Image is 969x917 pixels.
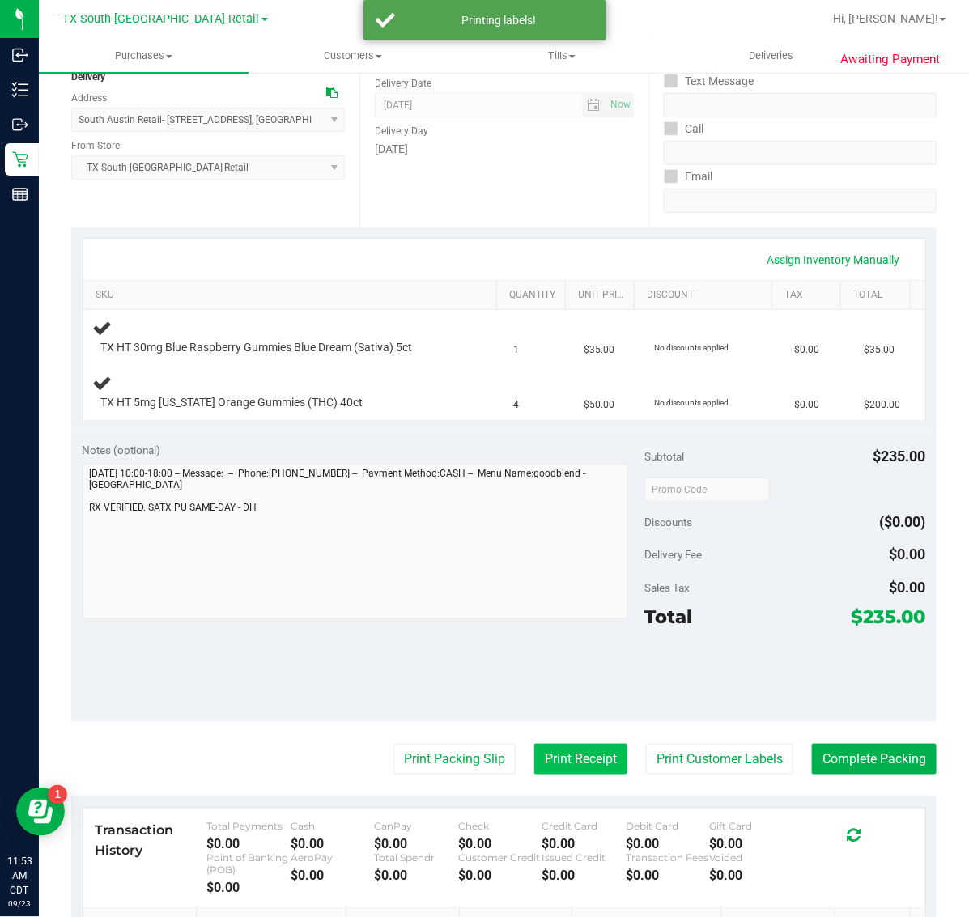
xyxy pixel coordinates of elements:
[39,39,249,73] a: Purchases
[626,852,710,864] div: Transaction Fees
[710,837,794,852] div: $0.00
[664,70,754,93] label: Text Message
[664,117,704,141] label: Call
[375,141,633,158] div: [DATE]
[39,49,249,63] span: Purchases
[644,507,692,537] span: Discounts
[667,39,877,73] a: Deliveries
[664,141,937,165] input: Format: (999) 999-9999
[375,124,428,138] label: Delivery Day
[291,837,375,852] div: $0.00
[873,448,926,465] span: $235.00
[644,605,692,628] span: Total
[404,12,594,28] div: Printing labels!
[249,39,458,73] a: Customers
[12,82,28,98] inline-svg: Inventory
[542,821,627,833] div: Credit Card
[710,821,794,833] div: Gift Card
[509,289,559,302] a: Quantity
[654,343,729,352] span: No discounts applied
[542,852,627,864] div: Issued Credit
[710,852,794,864] div: Voided
[12,151,28,168] inline-svg: Retail
[852,605,926,628] span: $235.00
[757,246,911,274] a: Assign Inventory Manually
[542,868,627,884] div: $0.00
[101,340,413,355] span: TX HT 30mg Blue Raspberry Gummies Blue Dream (Sativa) 5ct
[542,837,627,852] div: $0.00
[71,71,105,83] strong: Delivery
[375,852,459,864] div: Total Spendr
[458,821,542,833] div: Check
[710,868,794,884] div: $0.00
[785,289,835,302] a: Tax
[12,47,28,63] inline-svg: Inbound
[207,821,291,833] div: Total Payments
[326,84,338,101] div: Copy address to clipboard
[514,397,520,413] span: 4
[865,397,901,413] span: $200.00
[291,821,375,833] div: Cash
[584,397,614,413] span: $50.00
[812,744,937,775] button: Complete Packing
[375,837,459,852] div: $0.00
[458,868,542,884] div: $0.00
[375,821,459,833] div: CanPay
[457,39,667,73] a: Tills
[833,12,938,25] span: Hi, [PERSON_NAME]!
[101,395,363,410] span: TX HT 5mg [US_STATE] Orange Gummies (THC) 40ct
[393,744,516,775] button: Print Packing Slip
[291,868,375,884] div: $0.00
[890,579,926,596] span: $0.00
[249,49,457,63] span: Customers
[648,289,767,302] a: Discount
[664,165,713,189] label: Email
[7,898,32,910] p: 09/23
[207,852,291,877] div: Point of Banking (POB)
[291,852,375,864] div: AeroPay
[626,837,710,852] div: $0.00
[458,49,666,63] span: Tills
[458,852,542,864] div: Customer Credit
[96,289,491,302] a: SKU
[644,581,690,594] span: Sales Tax
[63,12,260,26] span: TX South-[GEOGRAPHIC_DATA] Retail
[579,289,628,302] a: Unit Price
[854,289,903,302] a: Total
[794,342,819,358] span: $0.00
[794,397,819,413] span: $0.00
[880,513,926,530] span: ($0.00)
[644,478,770,502] input: Promo Code
[207,837,291,852] div: $0.00
[83,444,161,456] span: Notes (optional)
[626,868,710,884] div: $0.00
[534,744,627,775] button: Print Receipt
[664,93,937,117] input: Format: (999) 999-9999
[12,117,28,133] inline-svg: Outbound
[840,50,940,69] span: Awaiting Payment
[207,881,291,896] div: $0.00
[890,546,926,563] span: $0.00
[644,548,702,561] span: Delivery Fee
[48,785,67,804] iframe: Resource center unread badge
[727,49,815,63] span: Deliveries
[584,342,614,358] span: $35.00
[865,342,895,358] span: $35.00
[71,91,107,105] label: Address
[458,837,542,852] div: $0.00
[375,868,459,884] div: $0.00
[12,186,28,202] inline-svg: Reports
[375,76,431,91] label: Delivery Date
[16,788,65,836] iframe: Resource center
[626,821,710,833] div: Debit Card
[644,450,684,463] span: Subtotal
[514,342,520,358] span: 1
[646,744,793,775] button: Print Customer Labels
[71,138,120,153] label: From Store
[7,854,32,898] p: 11:53 AM CDT
[654,398,729,407] span: No discounts applied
